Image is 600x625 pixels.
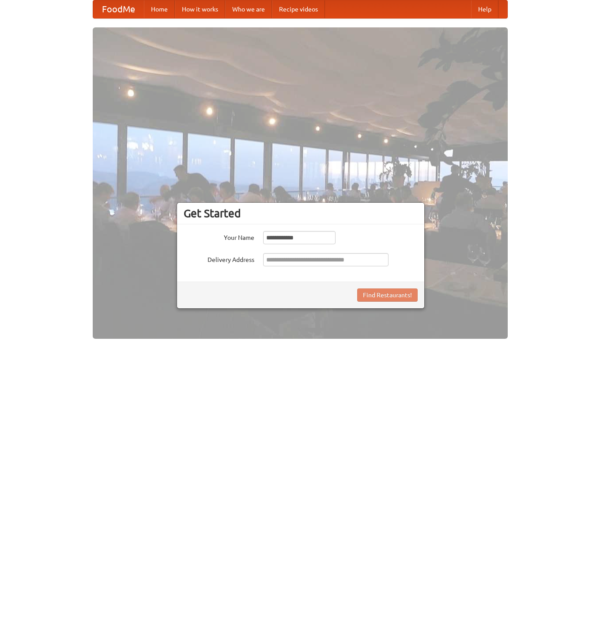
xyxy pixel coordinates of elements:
[225,0,272,18] a: Who we are
[144,0,175,18] a: Home
[471,0,498,18] a: Help
[272,0,325,18] a: Recipe videos
[357,288,418,302] button: Find Restaurants!
[175,0,225,18] a: How it works
[184,231,254,242] label: Your Name
[184,207,418,220] h3: Get Started
[184,253,254,264] label: Delivery Address
[93,0,144,18] a: FoodMe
